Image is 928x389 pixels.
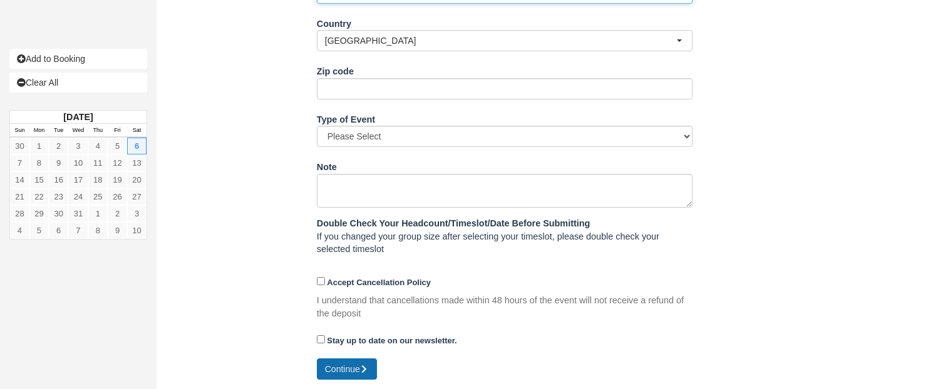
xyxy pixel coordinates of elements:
[10,171,29,188] a: 14
[49,138,68,154] a: 2
[317,218,590,228] b: Double Check Your Headcount/Timeslot/Date Before Submitting
[127,138,147,154] a: 6
[68,124,88,138] th: Wed
[127,124,147,138] th: Sat
[317,126,693,147] select: Please Select
[49,222,68,239] a: 6
[327,336,456,345] strong: Stay up to date on our newsletter.
[127,188,147,205] a: 27
[127,171,147,188] a: 20
[10,205,29,222] a: 28
[29,222,49,239] a: 5
[29,154,49,171] a: 8
[10,154,29,171] a: 7
[29,205,49,222] a: 29
[108,154,127,171] a: 12
[108,124,127,138] th: Fri
[88,154,108,171] a: 11
[29,138,49,154] a: 1
[49,154,68,171] a: 9
[317,335,325,343] input: Stay up to date on our newsletter.
[68,138,88,154] a: 3
[317,30,693,51] button: [GEOGRAPHIC_DATA]
[127,154,147,171] a: 13
[49,205,68,222] a: 30
[317,217,693,256] p: If you changed your group size after selecting your timeslot, please double check your selected t...
[49,188,68,205] a: 23
[108,171,127,188] a: 19
[68,205,88,222] a: 31
[317,358,377,380] button: Continue
[317,61,354,78] label: Zip code
[29,124,49,138] th: Mon
[108,188,127,205] a: 26
[88,188,108,205] a: 25
[127,205,147,222] a: 3
[49,171,68,188] a: 16
[68,188,88,205] a: 24
[88,222,108,239] a: 8
[9,49,147,69] a: Add to Booking
[88,138,108,154] a: 4
[29,171,49,188] a: 15
[108,205,127,222] a: 2
[49,124,68,138] th: Tue
[10,138,29,154] a: 30
[317,277,325,285] input: Accept Cancellation Policy
[10,188,29,205] a: 21
[9,73,147,93] a: Clear All
[317,156,337,174] label: Note
[63,112,93,122] strong: [DATE]
[127,222,147,239] a: 10
[325,34,676,47] span: [GEOGRAPHIC_DATA]
[317,109,375,126] label: Type of Event
[10,124,29,138] th: Sun
[68,171,88,188] a: 17
[88,205,108,222] a: 1
[327,278,431,287] strong: Accept Cancellation Policy
[10,222,29,239] a: 4
[88,124,108,138] th: Thu
[68,222,88,239] a: 7
[317,13,351,31] label: Country
[317,294,693,320] p: I understand that cancellations made within 48 hours of the event will not receive a refund of th...
[29,188,49,205] a: 22
[108,222,127,239] a: 9
[88,171,108,188] a: 18
[68,154,88,171] a: 10
[108,138,127,154] a: 5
